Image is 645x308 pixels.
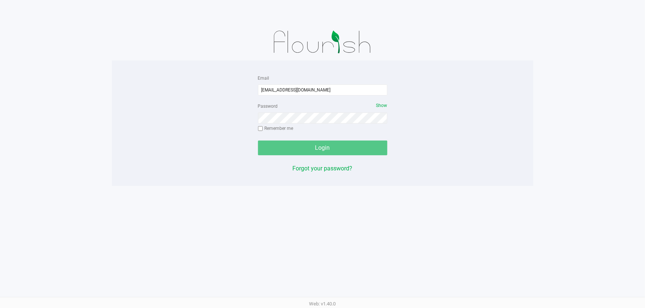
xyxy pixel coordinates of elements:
[293,164,353,173] button: Forgot your password?
[309,301,336,307] span: Web: v1.40.0
[258,75,269,82] label: Email
[258,125,293,132] label: Remember me
[376,103,387,108] span: Show
[258,103,278,110] label: Password
[258,126,263,131] input: Remember me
